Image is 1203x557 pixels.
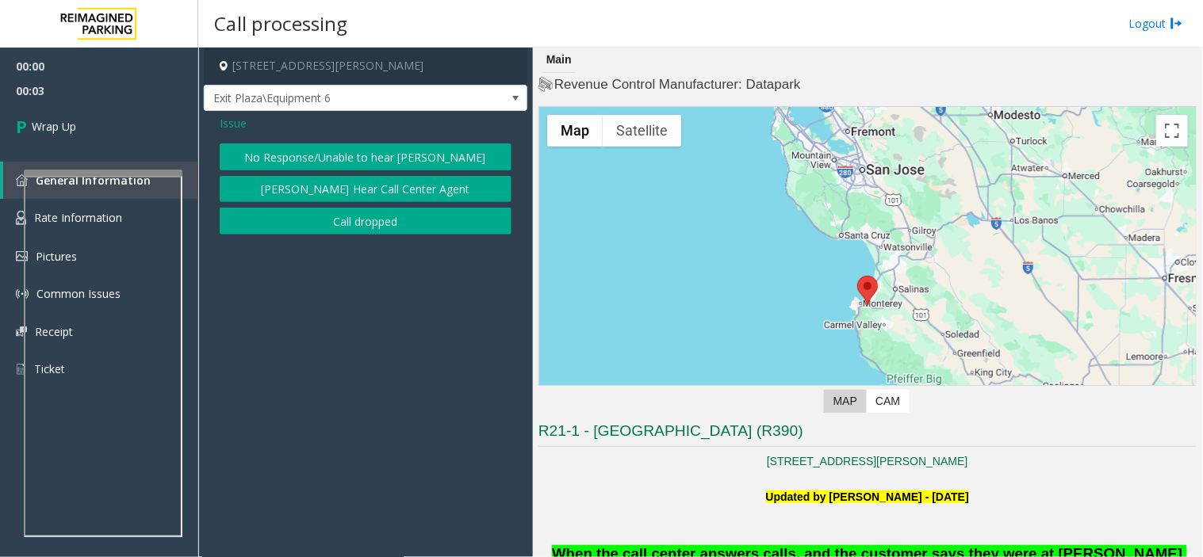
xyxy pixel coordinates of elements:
[866,390,910,413] label: CAM
[206,4,355,43] h3: Call processing
[824,390,867,413] label: Map
[205,86,462,111] span: Exit Plaza\Equipment 6
[1129,15,1183,32] a: Logout
[3,162,198,199] a: General Information
[16,288,29,300] img: 'icon'
[32,118,76,135] span: Wrap Up
[16,326,27,337] img: 'icon'
[220,115,247,132] span: Issue
[538,75,1197,94] h4: Revenue Control Manufacturer: Datapark
[1156,115,1188,147] button: Toggle fullscreen view
[538,421,1197,447] h3: R21-1 - [GEOGRAPHIC_DATA] (R390)
[547,115,603,147] button: Show street map
[220,208,511,235] button: Call dropped
[16,251,28,261] img: 'icon'
[220,176,511,203] button: [PERSON_NAME] Hear Call Center Agent
[1170,15,1183,32] img: logout
[204,48,527,85] h4: [STREET_ADDRESS][PERSON_NAME]
[16,362,26,376] img: 'icon'
[767,455,968,467] a: [STREET_ADDRESS][PERSON_NAME]
[220,143,511,170] button: No Response/Unable to hear [PERSON_NAME]
[766,490,969,503] b: Updated by [PERSON_NAME] - [DATE]
[857,276,878,305] div: 200 Fred Kane Drive, Monterey, CA
[542,48,576,73] div: Main
[603,115,681,147] button: Show satellite imagery
[16,211,26,225] img: 'icon'
[16,174,28,186] img: 'icon'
